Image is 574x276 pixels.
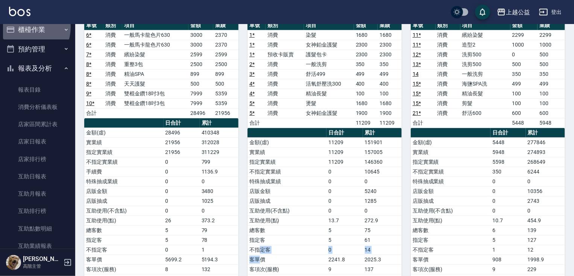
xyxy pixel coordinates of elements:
td: 500 [538,59,565,69]
td: 3000 [188,30,213,40]
button: 櫃檯作業 [3,20,72,39]
td: 特殊抽成業績 [411,176,490,186]
td: 6244 [526,167,565,176]
button: 上越公益 [494,5,533,20]
td: 100 [538,89,565,98]
td: 2300 [378,50,402,59]
td: 799 [200,157,238,167]
td: 500 [510,59,538,69]
td: 0 [490,186,526,196]
td: 客項次(服務) [248,264,327,274]
td: 實業績 [84,137,164,147]
td: 5 [164,225,200,235]
td: 10.7 [490,216,526,225]
td: 精油長髮 [460,89,510,98]
td: 海鹽SPA洗 [460,79,510,89]
th: 項目 [460,21,510,30]
td: 100 [510,89,538,98]
td: 100 [538,98,565,108]
td: 500 [213,79,238,89]
td: 互助使用(不含點) [248,206,327,216]
td: 100 [354,89,378,98]
td: 7999 [188,98,213,108]
td: 消費 [103,79,123,89]
td: 350 [490,167,526,176]
td: 5194.3 [200,255,238,264]
td: 互助使用(不含點) [411,206,490,216]
th: 類別 [266,21,304,30]
td: 1680 [354,98,378,108]
td: 499 [538,79,565,89]
td: 0 [326,167,363,176]
td: 一般馬卡龍色片630 [122,30,188,40]
button: 登出 [536,5,565,19]
table: a dense table [248,21,402,128]
td: 350 [538,69,565,79]
td: 61 [363,235,402,245]
td: 一般馬卡龍色片630 [122,40,188,50]
td: 客單價 [411,255,490,264]
td: 1900 [378,108,402,118]
button: 預約管理 [3,39,72,59]
td: 指定客 [411,235,490,245]
th: 單號 [84,21,103,30]
td: 5 [490,235,526,245]
td: 139 [526,225,565,235]
a: 14 [413,71,419,77]
td: 不指定客 [411,245,490,255]
td: 2599 [188,50,213,59]
td: 實業績 [411,147,490,157]
th: 類別 [436,21,460,30]
td: 消費 [103,69,123,79]
th: 日合計 [164,118,200,128]
td: 0 [490,196,526,206]
th: 項目 [304,21,354,30]
td: 500 [188,79,213,89]
button: 報表及分析 [3,59,72,78]
td: 0 [490,176,526,186]
td: 5 [326,235,363,245]
td: 消費 [103,98,123,108]
td: 互助使用(不含點) [84,206,164,216]
td: 0 [164,176,200,186]
td: 0 [164,186,200,196]
a: 店家區間累計表 [3,116,72,133]
th: 金額 [354,21,378,30]
td: 預收卡販賣 [266,50,304,59]
td: 229 [526,264,565,274]
td: 100 [510,98,538,108]
td: 不指定客 [84,245,164,255]
td: 消費 [266,59,304,69]
img: Logo [9,7,30,16]
td: 0 [200,206,238,216]
td: 350 [354,59,378,69]
td: 2300 [354,40,378,50]
td: 消費 [436,79,460,89]
td: 10645 [363,167,402,176]
td: 2743 [526,196,565,206]
td: 0 [510,50,538,59]
a: 互助點數明細 [3,220,72,237]
th: 金額 [510,21,538,30]
td: 洗剪500 [460,50,510,59]
td: 11209 [326,137,363,147]
td: 雙棍金鑽18吋3包 [122,89,188,98]
td: 157005 [363,147,402,157]
td: 不指定實業績 [84,157,164,167]
td: 5598 [490,157,526,167]
td: 金額(虛) [411,137,490,147]
td: 2500 [213,59,238,69]
th: 日合計 [326,128,363,138]
a: 店家日報表 [3,133,72,150]
td: 客單價 [84,255,164,264]
td: 消費 [103,50,123,59]
td: 268649 [526,157,565,167]
th: 累計 [200,118,238,128]
td: 0 [326,206,363,216]
td: 5948 [490,147,526,157]
td: 消費 [266,69,304,79]
td: 0 [164,245,200,255]
button: save [475,5,490,20]
img: Person [6,255,21,270]
td: 5 [164,235,200,245]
